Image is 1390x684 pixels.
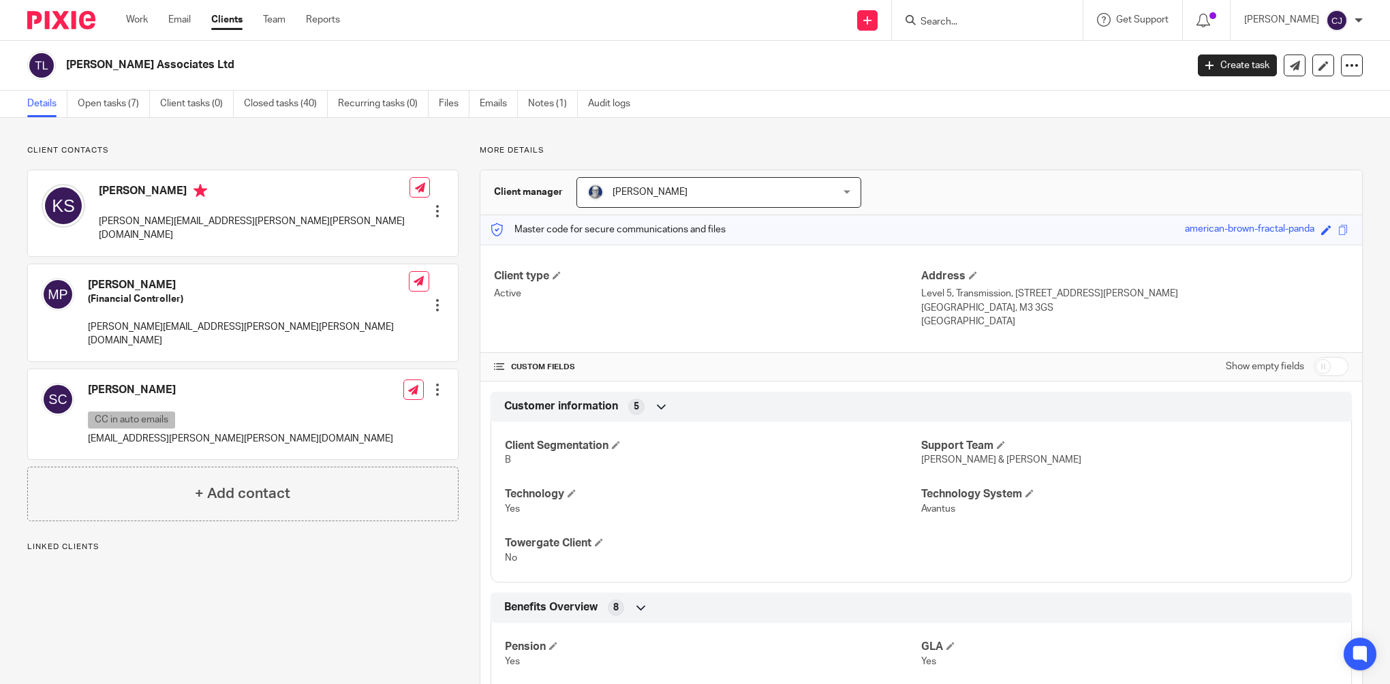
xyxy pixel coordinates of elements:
img: svg%3E [1326,10,1348,31]
a: Audit logs [588,91,640,117]
a: Emails [480,91,518,117]
span: 5 [634,400,639,414]
a: Email [168,13,191,27]
h4: [PERSON_NAME] [88,383,393,397]
span: No [505,553,517,563]
a: Team [263,13,285,27]
h4: CUSTOM FIELDS [494,362,921,373]
a: Create task [1198,55,1277,76]
span: Yes [505,657,520,666]
a: Clients [211,13,243,27]
h4: Technology [505,487,921,501]
span: Avantus [921,504,955,514]
img: svg%3E [42,278,74,311]
h2: [PERSON_NAME] Associates Ltd [66,58,955,72]
h4: Client type [494,269,921,283]
label: Show empty fields [1226,360,1304,373]
span: Benefits Overview [504,600,598,615]
h4: Address [921,269,1348,283]
span: 8 [613,601,619,615]
p: Linked clients [27,542,459,553]
a: Closed tasks (40) [244,91,328,117]
p: [EMAIL_ADDRESS][PERSON_NAME][PERSON_NAME][DOMAIN_NAME] [88,432,393,446]
img: renny%20cropped.jpg [587,184,604,200]
h4: + Add contact [195,483,290,504]
i: Primary [194,184,207,198]
p: Client contacts [27,145,459,156]
h4: GLA [921,640,1338,654]
span: Get Support [1116,15,1169,25]
p: Level 5, Transmission, [STREET_ADDRESS][PERSON_NAME] [921,287,1348,300]
p: [PERSON_NAME] [1244,13,1319,27]
p: CC in auto emails [88,411,175,429]
a: Client tasks (0) [160,91,234,117]
img: svg%3E [42,383,74,416]
span: [PERSON_NAME] [613,187,688,197]
div: american-brown-fractal-panda [1185,222,1314,238]
p: [PERSON_NAME][EMAIL_ADDRESS][PERSON_NAME][PERSON_NAME][DOMAIN_NAME] [88,320,409,348]
img: svg%3E [27,51,56,80]
h3: Client manager [494,185,563,199]
h4: Technology System [921,487,1338,501]
p: Active [494,287,921,300]
span: Customer information [504,399,618,414]
p: Master code for secure communications and files [491,223,726,236]
a: Recurring tasks (0) [338,91,429,117]
h5: (Financial Controller) [88,292,409,306]
a: Open tasks (7) [78,91,150,117]
p: More details [480,145,1363,156]
h4: Client Segmentation [505,439,921,453]
img: Pixie [27,11,95,29]
h4: [PERSON_NAME] [99,184,410,201]
p: [PERSON_NAME][EMAIL_ADDRESS][PERSON_NAME][PERSON_NAME][DOMAIN_NAME] [99,215,410,243]
h4: Pension [505,640,921,654]
span: [PERSON_NAME] & [PERSON_NAME] [921,455,1081,465]
span: Yes [505,504,520,514]
a: Notes (1) [528,91,578,117]
p: [GEOGRAPHIC_DATA] [921,315,1348,328]
h4: [PERSON_NAME] [88,278,409,292]
a: Reports [306,13,340,27]
img: svg%3E [42,184,85,228]
input: Search [919,16,1042,29]
a: Files [439,91,469,117]
span: Yes [921,657,936,666]
a: Work [126,13,148,27]
p: [GEOGRAPHIC_DATA], M3 3GS [921,301,1348,315]
h4: Support Team [921,439,1338,453]
span: B [505,455,511,465]
h4: Towergate Client [505,536,921,550]
a: Details [27,91,67,117]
